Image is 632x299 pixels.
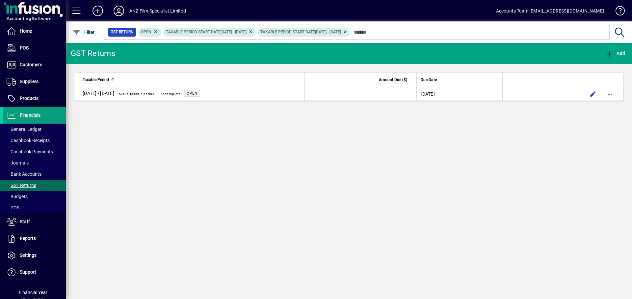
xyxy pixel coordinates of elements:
[108,5,129,17] button: Profile
[3,90,66,107] a: Products
[20,269,36,275] span: Support
[3,202,66,213] a: POS
[138,28,162,36] mat-chip: Status: Open
[3,230,66,247] a: Reports
[20,96,39,101] span: Products
[20,45,29,50] span: POS
[605,89,615,99] button: More options
[20,219,30,224] span: Staff
[7,171,41,177] span: Bank Accounts
[379,76,407,83] span: Amount Due ($)
[315,30,341,34] span: [DATE] - [DATE]
[3,23,66,40] a: Home
[20,79,39,84] span: Suppliers
[3,124,66,135] a: General Ledger
[416,87,502,101] td: [DATE]
[588,89,598,99] button: Edit
[83,76,109,83] span: Taxable Period
[3,180,66,191] a: GST Returns
[221,30,247,34] span: [DATE] - [DATE]
[3,157,66,168] a: Journals
[20,236,36,241] span: Reports
[83,76,301,83] div: Taxable Period
[3,214,66,230] a: Staff
[604,47,627,59] button: Add
[161,92,181,96] span: Incomplete
[3,57,66,73] a: Customers
[7,127,41,132] span: General Ledger
[166,30,221,34] span: Taxable period start date
[19,290,47,295] span: Financial Year
[20,112,40,118] span: Financials
[7,160,29,165] span: Journals
[7,183,36,188] span: GST Returns
[611,1,624,23] a: Knowledge Base
[3,135,66,146] a: Cashbook Receipts
[7,194,28,199] span: Budgets
[83,90,184,98] div: 01/07/2025 - 31/12/2025
[20,62,42,67] span: Customers
[3,146,66,157] a: Cashbook Payments
[73,30,95,35] span: Filter
[20,253,37,258] span: Settings
[111,29,134,35] span: GST Return
[605,51,625,56] span: Add
[496,6,604,16] div: Accounts Team [EMAIL_ADDRESS][DOMAIN_NAME]
[3,191,66,202] a: Budgets
[3,74,66,90] a: Suppliers
[141,30,151,34] span: Open
[118,92,155,96] span: Invalid taxable period
[7,205,19,210] span: POS
[7,149,53,154] span: Cashbook Payments
[87,5,108,17] button: Add
[260,30,315,34] span: Taxable period start date
[71,48,115,59] div: GST Returns
[3,247,66,264] a: Settings
[71,26,96,38] button: Filter
[3,264,66,281] a: Support
[20,28,32,34] span: Home
[3,40,66,56] a: POS
[421,76,498,83] div: Due Date
[129,6,186,16] div: ANZ Film Specialist Limited
[421,76,437,83] span: Due Date
[3,168,66,180] a: Bank Accounts
[187,91,197,96] span: Open
[309,76,413,83] div: Amount Due ($)
[7,138,50,143] span: Cashbook Receipts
